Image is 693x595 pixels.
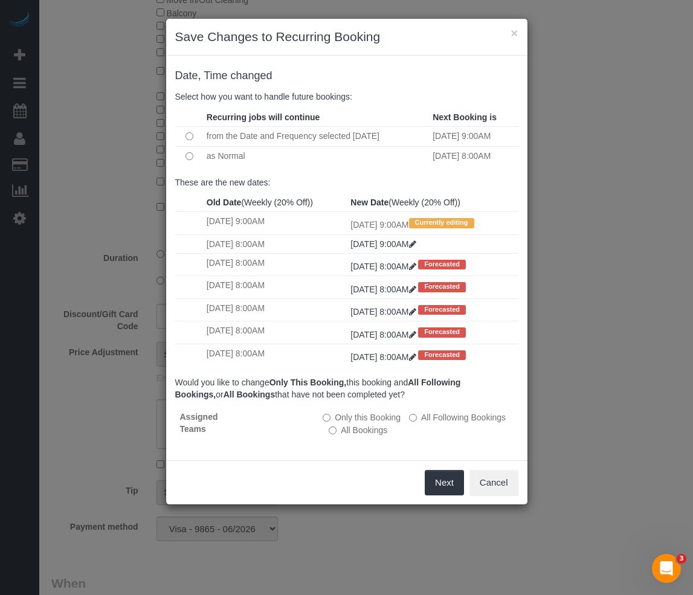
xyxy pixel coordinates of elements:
input: All Following Bookings [409,414,417,422]
th: (Weekly (20% Off)) [204,193,347,212]
input: All Bookings [329,426,337,434]
p: Select how you want to handle future bookings: [175,91,518,103]
iframe: Intercom live chat [652,554,681,583]
a: [DATE] 9:00AM [350,239,416,249]
a: [DATE] 8:00AM [350,330,418,339]
span: Forecasted [418,260,466,269]
td: [DATE] 9:00AM [204,212,347,234]
th: (Weekly (20% Off)) [347,193,518,212]
a: [DATE] 8:00AM [350,352,418,362]
h4: changed [175,70,518,82]
td: [DATE] 9:00AM [430,126,518,146]
b: Only This Booking, [269,378,347,387]
strong: Old Date [207,198,242,207]
strong: Assigned Teams [180,412,218,434]
strong: New Date [350,198,388,207]
p: Would you like to change this booking and or that have not been completed yet? [175,376,518,400]
td: [DATE] 8:00AM [204,321,347,344]
span: Currently editing [409,218,474,228]
span: Date, Time [175,69,228,82]
button: Cancel [469,470,518,495]
span: Forecasted [418,327,466,337]
h3: Save Changes to Recurring Booking [175,28,518,46]
span: Forecasted [418,305,466,315]
td: [DATE] 9:00AM [347,212,518,234]
span: Forecasted [418,350,466,360]
td: from the Date and Frequency selected [DATE] [204,126,430,146]
a: [DATE] 8:00AM [350,285,418,294]
span: 3 [677,554,686,564]
b: All Bookings [224,390,276,399]
td: [DATE] 8:00AM [204,298,347,321]
span: Forecasted [418,282,466,292]
button: × [511,27,518,39]
td: [DATE] 8:00AM [430,146,518,166]
td: [DATE] 8:00AM [204,276,347,298]
td: as Normal [204,146,430,166]
label: This and all the bookings after it will be changed. [409,411,506,423]
strong: Next Booking is [433,112,497,122]
input: Only this Booking [323,414,330,422]
label: All bookings that have not been completed yet will be changed. [329,424,387,436]
a: [DATE] 8:00AM [350,307,418,317]
td: [DATE] 8:00AM [204,253,347,275]
button: Next [425,470,464,495]
td: [DATE] 8:00AM [204,344,347,366]
td: [DATE] 8:00AM [204,234,347,253]
a: [DATE] 8:00AM [350,262,418,271]
p: These are the new dates: [175,176,518,188]
strong: Recurring jobs will continue [207,112,320,122]
label: All other bookings in the series will remain the same. [323,411,401,423]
